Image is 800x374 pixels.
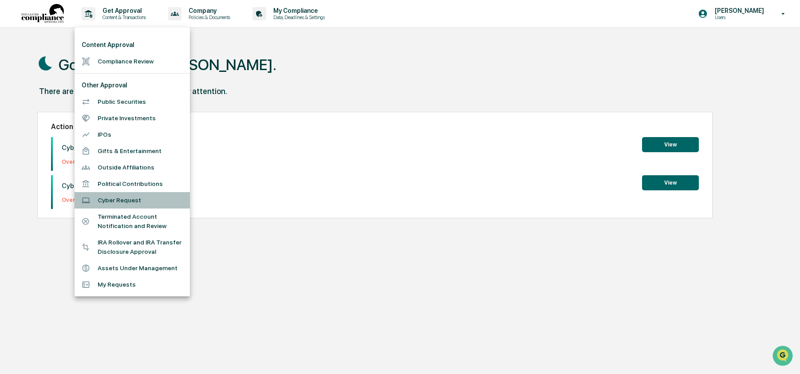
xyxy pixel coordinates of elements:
[61,108,114,124] a: 🗄️Attestations
[30,68,146,77] div: Start new chat
[75,209,190,234] li: Terminated Account Notification and Review
[63,150,107,157] a: Powered byPylon
[75,159,190,176] li: Outside Affiliations
[75,110,190,126] li: Private Investments
[75,192,190,209] li: Cyber Request
[75,260,190,276] li: Assets Under Management
[73,112,110,121] span: Attestations
[18,129,56,138] span: Data Lookup
[75,94,190,110] li: Public Securities
[5,108,61,124] a: 🖐️Preclearance
[75,53,190,70] li: Compliance Review
[9,19,162,33] p: How can we help?
[5,125,59,141] a: 🔎Data Lookup
[88,150,107,157] span: Pylon
[75,143,190,159] li: Gifts & Entertainment
[75,276,190,293] li: My Requests
[18,112,57,121] span: Preclearance
[75,176,190,192] li: Political Contributions
[9,130,16,137] div: 🔎
[75,37,190,53] li: Content Approval
[9,68,25,84] img: 1746055101610-c473b297-6a78-478c-a979-82029cc54cd1
[9,113,16,120] div: 🖐️
[75,77,190,94] li: Other Approval
[75,126,190,143] li: IPOs
[772,345,796,369] iframe: Open customer support
[75,234,190,260] li: IRA Rollover and IRA Transfer Disclosure Approval
[64,113,71,120] div: 🗄️
[30,77,112,84] div: We're available if you need us!
[151,71,162,81] button: Start new chat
